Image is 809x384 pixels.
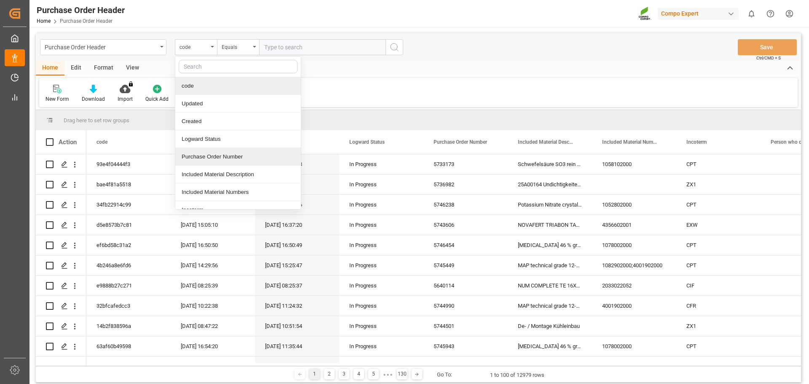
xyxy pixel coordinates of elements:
div: In Progress [349,357,413,376]
div: 5640114 [423,276,508,295]
div: 3 [339,369,349,379]
div: Purchase Order Number [175,148,301,166]
div: [DATE] 16:50:49 [255,235,339,255]
div: Download [82,95,105,103]
div: [DATE] 11:35:44 [255,336,339,356]
div: In Progress [349,296,413,316]
div: 5746238 [423,195,508,215]
div: ZX1 [676,316,761,336]
button: Save [738,39,797,55]
div: Action [59,138,77,146]
div: 5733173 [423,154,508,174]
div: 5744501 [423,316,508,336]
div: 2033022052 [592,276,676,295]
div: 4 [354,369,364,379]
div: ZX1 [676,357,761,376]
div: [DATE] 15:05:10 [171,215,255,235]
button: close menu [175,39,217,55]
div: 4356602001 [592,215,676,235]
div: [DATE] 16:50:50 [171,235,255,255]
div: CPT [676,255,761,275]
div: NUM COMPLETE TE 16X1KG EFORGANIK [508,276,592,295]
div: [DATE] 12:48:32 [171,175,255,194]
button: show 0 new notifications [742,4,761,23]
div: 14b2f838596a [86,316,171,336]
div: 4b246a8e6fd6 [86,255,171,275]
span: Incoterm [686,139,707,145]
div: [DATE] 15:25:47 [255,255,339,275]
button: search button [386,39,403,55]
span: Included Material Numbers [602,139,659,145]
div: 1 [309,369,320,379]
div: 1058102000 [592,154,676,174]
div: 1 to 100 of 12979 rows [490,371,544,379]
span: Logward Status [349,139,385,145]
div: Quick Add [145,95,169,103]
div: bae4f81a5518 [86,175,171,194]
div: d5e8573b7c81 [86,215,171,235]
div: MAP technical grade 12-61 (KG);Monopotassium Phosphate (MKP) BB 1,2T [508,255,592,275]
div: Einsatz Qlar für die Bacillus [PERSON_NAME] BOOM [508,357,592,376]
div: Press SPACE to select this row. [36,357,86,377]
div: CPT [676,235,761,255]
div: Updated [175,95,301,113]
div: 34fb22914c99 [86,195,171,215]
div: New Form [46,95,69,103]
div: 5744990 [423,296,508,316]
div: ZX1 [676,175,761,194]
div: In Progress [349,195,413,215]
div: [DATE] 08:25:37 [255,276,339,295]
div: In Progress [349,337,413,356]
div: View [120,61,145,75]
div: Incoterm [175,201,301,219]
span: Ctrl/CMD + S [756,55,781,61]
div: 1082902000;4001902000 [592,255,676,275]
div: 130 [397,369,407,379]
div: [DATE] 14:29:56 [171,255,255,275]
div: De- / Montage Kühleinbau [508,316,592,336]
input: Search [179,60,297,73]
div: [DATE] 08:25:39 [171,276,255,295]
div: c6249017edda [86,357,171,376]
div: Press SPACE to select this row. [36,296,86,316]
div: Home [36,61,64,75]
div: Press SPACE to select this row. [36,215,86,235]
div: Press SPACE to select this row. [36,336,86,357]
button: open menu [217,39,259,55]
div: 32bfcafedcc3 [86,296,171,316]
div: Format [88,61,120,75]
div: In Progress [349,236,413,255]
div: code [179,41,208,51]
div: 1078002000 [592,235,676,255]
div: In Progress [349,175,413,194]
div: 5746454 [423,235,508,255]
div: [DATE] 10:22:38 [171,296,255,316]
div: Press SPACE to select this row. [36,316,86,336]
span: Purchase Order Number [434,139,487,145]
div: 25A00164 Undichtigkeiten im Dachbereich [508,175,592,194]
div: CPT [676,195,761,215]
div: MAP technical grade 12-61 (KG) [508,296,592,316]
div: Press SPACE to select this row. [36,154,86,175]
input: Type to search [259,39,386,55]
div: ef6bd58c31a2 [86,235,171,255]
div: In Progress [349,256,413,275]
button: Help Center [761,4,780,23]
span: Included Material Description [518,139,574,145]
div: 63af60b49598 [86,336,171,356]
div: 2 [324,369,335,379]
div: [DATE] 13:13:13 [171,195,255,215]
div: 4001902000 [592,296,676,316]
div: Potassium Nitrate crystalline BB 1200kg [508,195,592,215]
div: 5745449 [423,255,508,275]
div: [DATE] 10:51:54 [255,316,339,336]
div: Go To: [437,371,452,379]
span: Drag here to set row groups [64,117,129,124]
div: Purchase Order Header [37,4,125,16]
div: 5744303 [423,357,508,376]
div: [DATE] 16:54:20 [171,336,255,356]
div: 93e4f04444f3 [86,154,171,174]
div: ● ● ● [383,371,392,378]
div: 5743606 [423,215,508,235]
div: Edit [64,61,88,75]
